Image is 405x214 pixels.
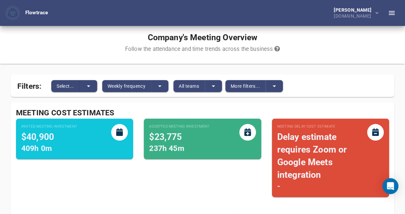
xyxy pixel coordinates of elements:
[25,9,48,17] div: Flowtrace
[179,82,199,90] span: All teams
[225,80,283,92] div: split button
[149,124,209,129] small: Accepted Meeting Investment
[8,8,17,18] img: Flowtrace
[277,124,367,129] small: Meeting Delay Cost Estimate
[173,80,222,92] div: split button
[51,80,97,92] div: split button
[16,108,389,119] div: Meeting Cost Estimates
[21,144,52,153] span: 409h 0m
[107,82,145,90] span: Weekly frequency
[173,80,205,92] button: All teams
[225,80,266,92] button: More filters...
[149,144,184,153] span: 237h 45m
[57,82,74,90] span: Select...
[277,182,280,191] span: -
[149,132,182,142] span: $23,775
[231,82,260,90] span: More filters...
[323,6,384,20] button: [PERSON_NAME][DOMAIN_NAME]
[382,178,398,194] div: Open Intercom Messenger
[334,12,374,18] div: [DOMAIN_NAME]
[5,6,20,20] button: Flowtrace
[17,78,41,92] span: Filters:
[277,132,347,180] span: Delay estimate requires Zoom or Google Meets integration
[21,132,54,142] span: $40,900
[277,124,384,192] div: This estimate is based video call start times. Value in brackes is extrapolated against all meeti...
[125,45,280,53] div: Follow the attendance and time trends across the business
[51,80,80,92] button: Select...
[102,80,168,92] div: split button
[334,8,374,12] div: [PERSON_NAME]
[21,124,77,129] small: Invited Meeting Investment
[384,5,400,21] button: Toggle Sidebar
[102,80,151,92] button: Weekly frequency
[125,33,280,43] h1: Company's Meeting Overview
